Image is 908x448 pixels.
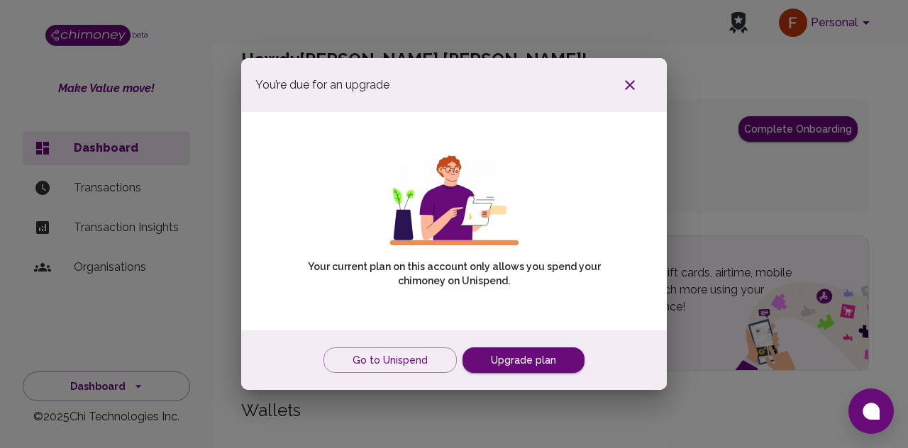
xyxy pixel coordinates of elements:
[848,388,894,434] button: Open chat window
[255,77,389,94] span: You’re due for an upgrade
[291,259,617,288] p: Your current plan on this account only allows you spend your chimoney on Unispend.
[389,155,519,245] img: boy reading svg
[323,347,457,374] a: Go to Unispend
[463,347,585,374] a: Upgrade plan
